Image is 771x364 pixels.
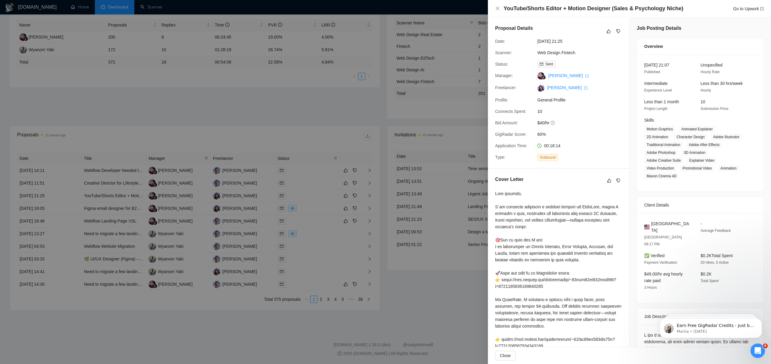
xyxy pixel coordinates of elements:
button: dislike [615,28,622,35]
span: Experience Level [644,88,672,92]
a: [PERSON_NAME] export [547,85,588,90]
span: Video Production [644,165,676,172]
h5: Cover Letter [495,176,523,183]
span: Adobe Photoshop [644,149,678,156]
span: Intermediate [644,81,668,86]
h5: Proposal Details [495,25,533,32]
img: 🇺🇸 [644,224,650,230]
img: gigradar-bm.png [542,75,546,79]
span: export [584,86,588,90]
a: Go to Upworkexport [733,6,764,11]
span: like [607,29,611,34]
span: export [585,74,589,78]
span: 00:18:14 [544,143,560,148]
span: Hourly Rate [701,70,719,74]
span: Average Feedback [701,229,731,233]
span: Type: [495,155,505,160]
div: Client Details [644,197,756,213]
span: $0.2K Total Spent [701,253,733,258]
span: Character Design [674,134,707,140]
button: like [606,177,613,184]
button: Close [495,6,500,11]
span: Status: [495,62,508,67]
h4: YouTube/Shorts Editor + Motion Designer (Sales & Psychology Niche) [504,5,683,12]
span: Adobe After Effects [686,142,722,148]
span: question-circle [551,120,555,125]
span: $0.2K [701,272,712,276]
span: mail [540,62,543,66]
span: [DATE] 21:25 [537,38,628,45]
span: Animated Explainer [679,126,715,132]
span: Date: [495,39,505,44]
span: 3D Animation [681,149,707,156]
span: Published [644,70,660,74]
span: Freelancer: [495,85,517,90]
span: ✅ Verified [644,253,665,258]
span: [GEOGRAPHIC_DATA] 08:17 PM [644,235,682,246]
span: Promotional Video [680,165,714,172]
span: Submission Price [701,107,729,111]
span: Hourly [701,88,711,92]
span: [DATE] 21:07 [644,63,669,67]
span: Scanner: [495,50,512,55]
span: General Profile [537,97,628,103]
span: Explainer Video [687,157,717,164]
span: Traditional Animation [644,142,683,148]
span: Less than 30 hrs/week [701,81,743,86]
h5: Job Posting Details [637,25,681,32]
span: like [607,178,611,183]
span: $40/hr [537,120,628,126]
span: Maxon Cinema 4D [644,173,679,179]
span: Project Length [644,107,667,111]
span: Overview [644,43,663,50]
div: Job Description [644,308,756,325]
span: Connects Spent: [495,109,526,114]
span: clock-circle [537,144,542,148]
span: Payment Verification [644,260,677,265]
span: 3 Hours [644,285,657,290]
iframe: Intercom notifications message [651,306,771,348]
span: Adobe Illustrator [711,134,742,140]
span: - [701,221,702,226]
button: like [605,28,612,35]
span: 20 Hires, 5 Active [701,260,729,265]
button: dislike [615,177,622,184]
span: Outbound [537,154,558,161]
span: Sent [545,62,553,66]
a: [PERSON_NAME] export [548,73,589,78]
span: 60% [537,131,628,138]
span: $49.00/hr avg hourly rate paid [644,272,683,283]
span: [GEOGRAPHIC_DATA] [651,220,691,234]
span: dislike [616,29,620,34]
span: Bid Amount: [495,120,518,125]
span: Animation [718,165,739,172]
span: Adobe Creative Suite [644,157,683,164]
span: 8 [763,344,768,348]
span: Close [500,352,511,359]
img: c1TvrDEnT2cRyVJWuaGrBp4vblnH3gAhIHj-0WWF6XgB1-1I-LIFv2h85ylRMVt1qP [537,85,545,92]
a: Web Design Fintech [537,50,575,55]
span: Total Spent [701,279,719,283]
span: Motion Graphics [644,126,675,132]
span: 2D Animation [644,134,670,140]
span: dislike [616,178,620,183]
span: GigRadar Score: [495,132,526,137]
iframe: Intercom live chat [751,344,765,358]
button: Close [495,351,516,360]
span: Application Time: [495,143,527,148]
span: Manager: [495,73,513,78]
span: Profile: [495,98,508,102]
span: 10 [537,108,628,115]
span: 10 [701,99,705,104]
span: Skills [644,118,654,123]
span: export [760,7,764,11]
span: close [495,6,500,11]
span: Less than 1 month [644,99,679,104]
span: Unspecified [701,63,723,67]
